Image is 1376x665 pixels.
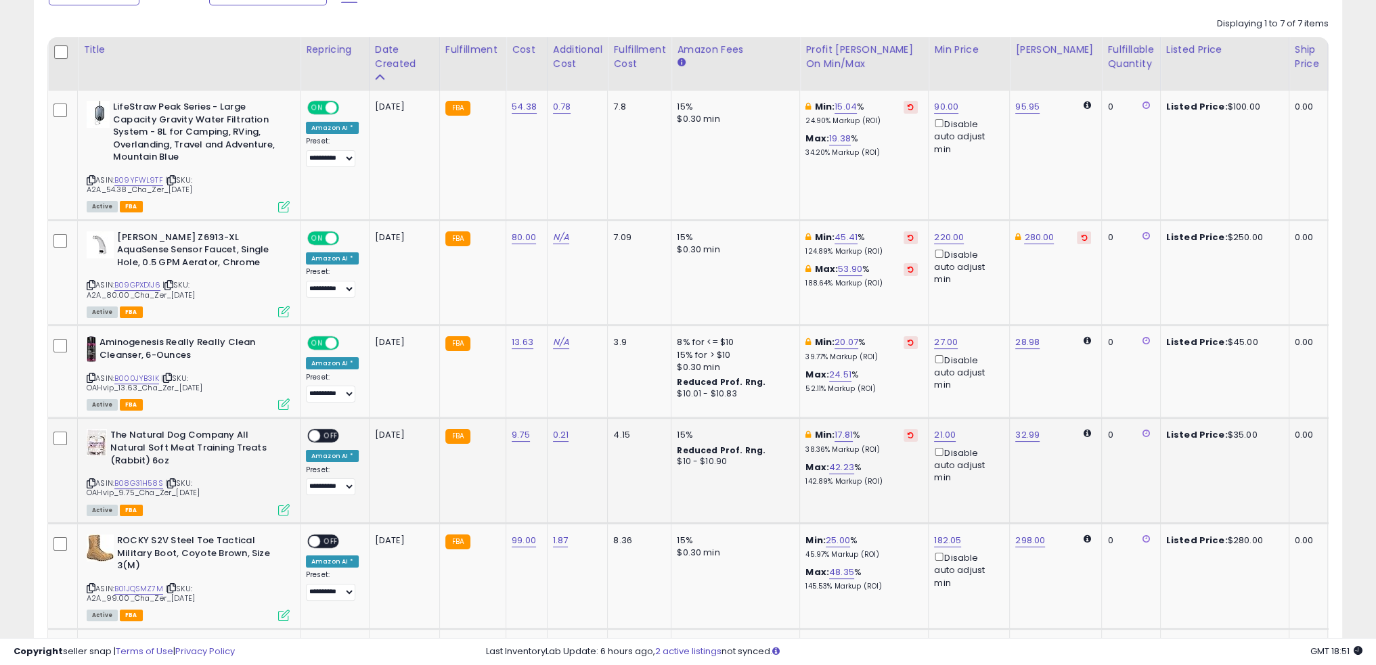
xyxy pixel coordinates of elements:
[337,102,359,114] span: OFF
[805,477,918,486] p: 142.89% Markup (ROI)
[677,113,789,125] div: $0.30 min
[613,429,661,441] div: 4.15
[655,645,722,658] a: 2 active listings
[1015,43,1096,57] div: [PERSON_NAME]
[805,133,918,158] div: %
[512,231,536,244] a: 80.00
[805,279,918,288] p: 188.64% Markup (ROI)
[309,102,326,114] span: ON
[553,43,602,71] div: Additional Cost
[87,429,107,456] img: 41J3HPrACXL._SL40_.jpg
[1166,100,1228,113] b: Listed Price:
[87,478,200,498] span: | SKU: OAHvip_9.75_Cha_Zer_[DATE]
[87,201,118,212] span: All listings currently available for purchase on Amazon
[805,233,811,242] i: This overrides the store level min markup for this listing
[87,534,290,620] div: ASIN:
[306,465,359,496] div: Preset:
[826,534,850,547] a: 25.00
[375,336,429,348] div: [DATE]
[677,456,789,467] div: $10 - $10.90
[1166,336,1279,348] div: $45.00
[114,478,163,489] a: B08G31H58S
[1295,429,1317,441] div: 0.00
[1295,43,1322,71] div: Ship Price
[934,336,958,349] a: 27.00
[613,43,665,71] div: Fulfillment Cost
[87,231,290,317] div: ASIN:
[445,231,470,246] small: FBA
[114,279,160,291] a: B09GPXD1J6
[805,550,918,559] p: 45.97% Markup (ROI)
[512,428,530,442] a: 9.75
[805,263,918,288] div: %
[445,101,470,116] small: FBA
[375,101,429,113] div: [DATE]
[1295,231,1317,244] div: 0.00
[306,137,359,167] div: Preset:
[512,336,533,349] a: 13.63
[337,232,359,244] span: OFF
[934,428,956,442] a: 21.00
[87,336,96,363] img: 31Yxh8abt6L._SL40_.jpg
[110,429,275,470] b: The Natural Dog Company All Natural Soft Meat Training Treats (Rabbit) 6oz
[1166,336,1228,348] b: Listed Price:
[613,101,661,113] div: 7.8
[375,43,434,71] div: Date Created
[805,445,918,455] p: 38.36% Markup (ROI)
[805,429,918,454] div: %
[934,231,964,244] a: 220.00
[87,429,290,514] div: ASIN:
[306,43,363,57] div: Repricing
[829,368,851,382] a: 24.51
[677,547,789,559] div: $0.30 min
[805,265,811,273] i: This overrides the store level max markup for this listing
[835,336,858,349] a: 20.07
[553,100,571,114] a: 0.78
[934,116,999,156] div: Disable auto adjust min
[934,247,999,286] div: Disable auto adjust min
[934,445,999,484] div: Disable auto adjust min
[805,566,829,578] b: Max:
[87,505,118,516] span: All listings currently available for purchase on Amazon
[908,339,914,346] i: Revert to store-level Min Markup
[306,122,359,134] div: Amazon AI *
[120,610,143,621] span: FBA
[805,336,918,361] div: %
[1015,428,1040,442] a: 32.99
[553,336,569,349] a: N/A
[445,429,470,444] small: FBA
[87,373,203,393] span: | SKU: OAHvip_13.63_Cha_Zer_[DATE]
[87,231,114,258] img: 31NOeJilhkL._SL40_.jpg
[613,231,661,244] div: 7.09
[908,234,914,241] i: Revert to store-level Min Markup
[320,430,342,442] span: OFF
[117,231,282,273] b: [PERSON_NAME] Z6913-XL AquaSense Sensor Faucet, Single Hole, 0.5 GPM Aerator, Chrome
[805,352,918,362] p: 39.77% Markup (ROI)
[805,534,918,559] div: %
[805,582,918,591] p: 145.53% Markup (ROI)
[805,101,918,126] div: %
[677,361,789,373] div: $0.30 min
[375,429,429,441] div: [DATE]
[677,231,789,244] div: 15%
[14,645,235,658] div: seller snap | |
[1024,231,1054,244] a: 280.00
[677,57,685,69] small: Amazon Fees.
[87,336,290,409] div: ASIN:
[677,336,789,348] div: 8% for <= $10
[613,534,661,547] div: 8.36
[835,428,853,442] a: 17.81
[1107,101,1149,113] div: 0
[1084,101,1091,110] i: Calculated using Dynamic Max Price.
[613,336,661,348] div: 3.9
[1107,43,1154,71] div: Fulfillable Quantity
[1107,429,1149,441] div: 0
[805,461,918,486] div: %
[1166,428,1228,441] b: Listed Price:
[805,430,811,439] i: This overrides the store level min markup for this listing
[677,534,789,547] div: 15%
[320,536,342,547] span: OFF
[1015,336,1040,349] a: 28.98
[512,100,537,114] a: 54.38
[805,148,918,158] p: 34.20% Markup (ROI)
